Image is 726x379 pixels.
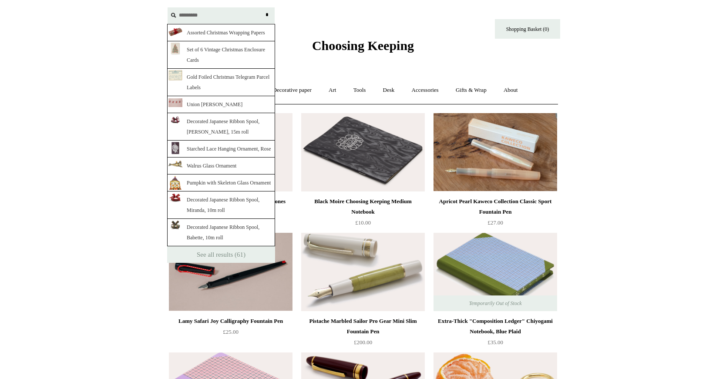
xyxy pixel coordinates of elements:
a: Accessories [404,79,447,102]
div: Pistache Marbled Sailor Pro Gear Mini Slim Fountain Pen [303,316,423,337]
img: RYwJwPczwKgki38mhTuXfILRA4HRS-A-6Y4OCFPTugw_thumb.png [168,70,182,80]
img: BoHitAV2KLvhjESipoRST7xI57xJjRuxjRrrGQMN8Bw_thumb.png [168,192,182,204]
a: Black Moire Choosing Keeping Medium Notebook £10.00 [301,196,425,232]
a: Assorted Christmas Wrapping Papers [167,24,275,41]
a: Lamy Safari Joy Calligraphy Fountain Pen Lamy Safari Joy Calligraphy Fountain Pen [169,233,292,311]
a: Gold Foiled Christmas Telegram Parcel Labels [167,69,275,96]
img: Black Moire Choosing Keeping Medium Notebook [301,113,425,191]
img: Sp_6BtOVeZa_Q74_S5SVfVRwVX9dEmvFLSwwyqlJBz8_thumb.png [168,42,182,56]
a: Apricot Pearl Kaweco Collection Classic Sport Fountain Pen Apricot Pearl Kaweco Collection Classi... [434,113,557,191]
a: Pistache Marbled Sailor Pro Gear Mini Slim Fountain Pen Pistache Marbled Sailor Pro Gear Mini Sli... [301,233,425,311]
img: OsFEgpi8l75v0NUYX4Fl-MowfYcOHrpHxFbYFYC4rmQ_thumb.png [168,220,182,231]
img: L9XYrIThhDcVLzNfm8PUCscQErDFxOtKvrkVDdmVACk_thumb.png [168,161,182,167]
span: Temporarily Out of Stock [460,295,530,311]
a: Starched Lace Hanging Ornament, Rose [167,141,275,158]
img: Extra-Thick "Composition Ledger" Chiyogami Notebook, Blue Plaid [434,233,557,311]
a: Decorated Japanese Ribbon Spool, [PERSON_NAME], 15m roll [167,113,275,141]
img: abZUV-0rnY1HYWgdclXuMzPYdbSSjXCYpgQ9YchPUCI_thumb.png [168,25,182,39]
a: Pumpkin with Skeleton Glass Ornament [167,174,275,191]
a: Decorative paper [265,79,319,102]
img: Lamy Safari Joy Calligraphy Fountain Pen [169,233,292,311]
a: Decorated Japanese Ribbon Spool, Babette, 10m roll [167,219,275,246]
a: Apricot Pearl Kaweco Collection Classic Sport Fountain Pen £27.00 [434,196,557,232]
div: Black Moire Choosing Keeping Medium Notebook [303,196,423,217]
img: QdfYHtmbyXR9ejWxdHEa5ljXQQ-Ic9_IRNiCgYB-J1I_thumb.png [169,175,182,197]
a: Desk [375,79,403,102]
img: Pistache Marbled Sailor Pro Gear Mini Slim Fountain Pen [301,233,425,311]
a: Decorated Japanese Ribbon Spool, Miranda, 10m roll [167,191,275,219]
img: C-Y3ndiIXLPJEZbaCMjKqO8i0QfnxYjR5nSHwqsxcDc_thumb.png [168,114,182,126]
div: Lamy Safari Joy Calligraphy Fountain Pen [171,316,290,326]
img: zoc3-6GLWUceO5Ld8vqPAQjaJ6pB7IVeHzRaYB07Yqc_thumb.png [168,141,182,155]
a: Choosing Keeping [312,45,414,51]
span: £27.00 [487,219,503,226]
span: £10.00 [355,219,371,226]
a: Art [321,79,344,102]
a: Lamy Safari Joy Calligraphy Fountain Pen £25.00 [169,316,292,352]
img: CopyrightChoosingKeeping20230301BS18171RT_bcdd911a-41c6-42ca-82a8-cf255e0ab546_thumb.jpg [168,98,182,107]
a: Shopping Basket (0) [495,19,560,39]
span: Choosing Keeping [312,38,414,53]
a: Union [PERSON_NAME] [167,96,275,113]
a: Tools [346,79,374,102]
a: Extra-Thick "Composition Ledger" Chiyogami Notebook, Blue Plaid £35.00 [434,316,557,352]
a: Extra-Thick "Composition Ledger" Chiyogami Notebook, Blue Plaid Extra-Thick "Composition Ledger" ... [434,233,557,311]
a: Set of 6 Vintage Christmas Enclosure Cards [167,41,275,69]
div: Extra-Thick "Composition Ledger" Chiyogami Notebook, Blue Plaid [436,316,555,337]
a: About [496,79,526,102]
span: £25.00 [223,329,239,335]
a: Black Moire Choosing Keeping Medium Notebook Black Moire Choosing Keeping Medium Notebook [301,113,425,191]
div: Apricot Pearl Kaweco Collection Classic Sport Fountain Pen [436,196,555,217]
span: £200.00 [354,339,372,345]
img: Apricot Pearl Kaweco Collection Classic Sport Fountain Pen [434,113,557,191]
a: Gifts & Wrap [448,79,494,102]
a: Pistache Marbled Sailor Pro Gear Mini Slim Fountain Pen £200.00 [301,316,425,352]
a: See all results (61) [167,246,275,263]
a: Walrus Glass Ornament [167,158,275,174]
span: £35.00 [487,339,503,345]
